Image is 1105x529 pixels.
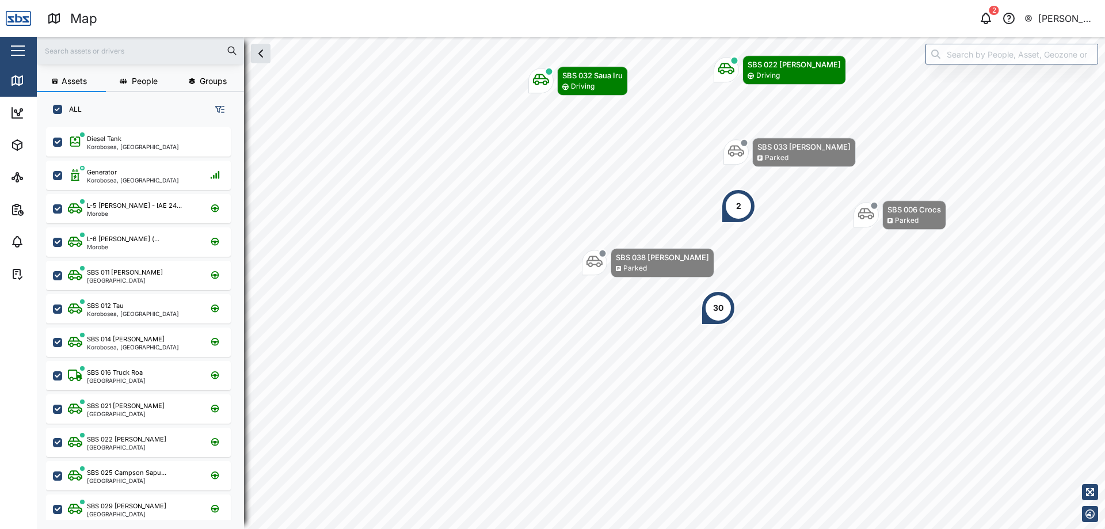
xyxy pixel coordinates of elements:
div: grid [46,123,243,520]
div: SBS 025 Campson Sapu... [87,468,166,478]
div: SBS 011 [PERSON_NAME] [87,268,163,277]
div: SBS 021 [PERSON_NAME] [87,401,165,411]
div: [GEOGRAPHIC_DATA] [87,277,163,283]
button: [PERSON_NAME] SBS [1024,10,1096,26]
div: SBS 022 [PERSON_NAME] [87,435,166,444]
div: Map [30,74,56,87]
div: L-6 [PERSON_NAME] (... [87,234,159,244]
div: [GEOGRAPHIC_DATA] [87,511,166,517]
input: Search assets or drivers [44,42,237,59]
div: Map [70,9,97,29]
span: Assets [62,77,87,85]
div: SBS 032 Saua Iru [562,70,623,81]
div: Diesel Tank [87,134,121,144]
div: [GEOGRAPHIC_DATA] [87,378,146,383]
div: Morobe [87,244,159,250]
div: [GEOGRAPHIC_DATA] [87,478,166,484]
input: Search by People, Asset, Geozone or Place [925,44,1098,64]
div: Parked [623,263,647,274]
div: SBS 006 Crocs [887,204,941,215]
label: ALL [62,105,82,114]
div: Map marker [853,200,946,230]
div: Map marker [582,248,714,277]
div: Driving [571,81,595,92]
div: Korobosea, [GEOGRAPHIC_DATA] [87,177,179,183]
div: Reports [30,203,69,216]
div: Tasks [30,268,62,280]
div: L-5 [PERSON_NAME] - IAE 24... [87,201,182,211]
div: Korobosea, [GEOGRAPHIC_DATA] [87,144,179,150]
div: Driving [756,70,780,81]
div: Dashboard [30,106,82,119]
img: Main Logo [6,6,31,31]
div: Parked [765,153,788,163]
div: Sites [30,171,58,184]
div: 2 [736,200,741,212]
div: Map marker [528,66,628,96]
div: Map marker [723,138,856,167]
div: Korobosea, [GEOGRAPHIC_DATA] [87,344,179,350]
div: Morobe [87,211,182,216]
div: [GEOGRAPHIC_DATA] [87,411,165,417]
div: Parked [895,215,919,226]
span: Groups [200,77,227,85]
div: Alarms [30,235,66,248]
div: [GEOGRAPHIC_DATA] [87,444,166,450]
div: Generator [87,168,117,177]
canvas: Map [37,37,1105,529]
div: SBS 038 [PERSON_NAME] [616,252,709,263]
div: SBS 016 Truck Roa [87,368,143,378]
div: SBS 014 [PERSON_NAME] [87,334,165,344]
div: SBS 033 [PERSON_NAME] [757,141,851,153]
div: 2 [989,6,999,15]
div: SBS 029 [PERSON_NAME] [87,501,166,511]
div: [PERSON_NAME] SBS [1038,12,1095,26]
div: Map marker [721,189,756,223]
div: 30 [713,302,723,314]
div: Map marker [701,291,736,325]
div: SBS 022 [PERSON_NAME] [748,59,841,70]
div: Korobosea, [GEOGRAPHIC_DATA] [87,311,179,317]
div: SBS 012 Tau [87,301,124,311]
div: Map marker [714,55,846,85]
div: Assets [30,139,66,151]
span: People [132,77,158,85]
